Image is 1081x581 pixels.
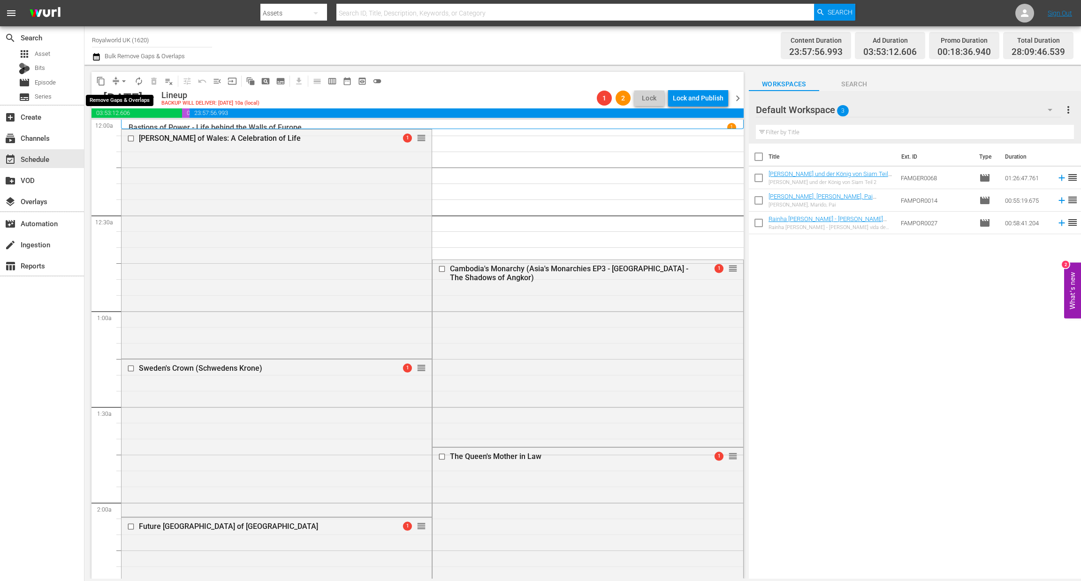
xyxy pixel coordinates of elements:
[863,34,917,47] div: Ad Duration
[358,76,367,86] span: preview_outlined
[417,521,426,531] span: reorder
[19,63,30,74] div: Bits
[5,32,16,44] span: Search
[937,34,991,47] div: Promo Duration
[897,212,975,234] td: FAMPOR0027
[756,97,1061,123] div: Default Workspace
[417,521,426,530] button: reorder
[769,179,893,185] div: [PERSON_NAME] und der König von Siam Teil 2
[228,76,237,86] span: input
[1048,9,1072,17] a: Sign Out
[19,77,30,88] span: Episode
[999,144,1056,170] th: Duration
[728,263,738,274] span: reorder
[1062,261,1069,268] div: 2
[1067,194,1078,206] span: reorder
[417,133,426,142] button: reorder
[1001,189,1053,212] td: 00:55:19.675
[225,74,240,89] span: Update Metadata from Key Asset
[35,78,56,87] span: Episode
[134,76,144,86] span: autorenew_outlined
[769,170,893,184] a: [PERSON_NAME] und der König von Siam Teil 2 (EP04-06)
[5,260,16,272] span: Reports
[417,133,426,143] span: reorder
[370,74,385,89] span: 24 hours Lineup View is OFF
[195,74,210,89] span: Revert to Primary Episode
[96,76,106,86] span: content_copy
[6,8,17,19] span: menu
[450,264,693,282] div: Cambodia's Monarchy (Asia's Monarchies EP3 - [GEOGRAPHIC_DATA] - The Shadows of Angkor)
[1063,99,1074,121] button: more_vert
[35,92,52,101] span: Series
[597,94,612,102] span: 1
[837,101,849,121] span: 3
[373,76,382,86] span: toggle_off
[91,92,103,104] span: chevron_left
[937,47,991,58] span: 00:18:36.940
[828,4,853,21] span: Search
[103,53,185,60] span: Bulk Remove Gaps & Overlaps
[288,72,306,90] span: Download as CSV
[1057,218,1067,228] svg: Add to Schedule
[417,363,426,372] button: reorder
[161,100,259,107] div: BACKUP WILL DELIVER: [DATE] 10a (local)
[769,215,887,237] a: Rainha [PERSON_NAME] - [PERSON_NAME] vida de serviço (Queen [PERSON_NAME] - A Lifetime of Service)
[190,108,743,118] span: 23:57:56.993
[327,76,337,86] span: calendar_view_week_outlined
[139,522,382,531] div: Future [GEOGRAPHIC_DATA] of [GEOGRAPHIC_DATA]
[35,49,50,59] span: Asset
[634,91,664,106] button: Lock
[974,144,999,170] th: Type
[164,76,174,86] span: playlist_remove_outlined
[450,452,693,461] div: The Queen's Mother in Law
[668,90,728,107] button: Lock and Publish
[131,74,146,89] span: Loop Content
[979,217,990,229] span: Episode
[1064,263,1081,319] button: Open Feedback Widget
[161,90,259,100] div: Lineup
[897,189,975,212] td: FAMPOR0014
[19,92,30,103] span: Series
[863,47,917,58] span: 03:53:12.606
[769,224,893,230] div: Rainha [PERSON_NAME] - [PERSON_NAME] vida de serviço
[1063,104,1074,115] span: more_vert
[5,218,16,229] span: Automation
[732,92,744,104] span: chevron_right
[176,72,195,90] span: Customize Events
[1001,167,1053,189] td: 01:26:47.761
[769,202,893,208] div: [PERSON_NAME], Marido, Pai
[146,74,161,89] span: Select an event to delete
[897,167,975,189] td: FAMGER0068
[403,364,412,373] span: 1
[246,76,255,86] span: auto_awesome_motion_outlined
[103,91,143,106] div: [DATE]
[5,239,16,251] span: Ingestion
[979,195,990,206] span: Episode
[1001,212,1053,234] td: 00:58:41.204
[728,263,738,273] button: reorder
[5,196,16,207] span: Overlays
[403,134,412,143] span: 1
[258,74,273,89] span: Create Search Block
[213,76,222,86] span: menu_open
[728,451,738,460] button: reorder
[896,144,974,170] th: Ext. ID
[273,74,288,89] span: Create Series Block
[23,2,68,24] img: ans4CAIJ8jUAAAAAAAAAAAAAAAAAAAAAAAAgQb4GAAAAAAAAAAAAAAAAAAAAAAAAJMjXAAAAAAAAAAAAAAAAAAAAAAAAgAT5G...
[769,144,896,170] th: Title
[715,452,723,461] span: 1
[5,133,16,144] span: Channels
[325,74,340,89] span: Week Calendar View
[5,175,16,186] span: VOD
[1012,34,1065,47] div: Total Duration
[1057,195,1067,206] svg: Add to Schedule
[340,74,355,89] span: Month Calendar View
[1012,47,1065,58] span: 28:09:46.539
[93,74,108,89] span: Copy Lineup
[35,63,45,73] span: Bits
[728,451,738,461] span: reorder
[789,34,843,47] div: Content Duration
[730,124,733,130] p: 1
[769,193,876,214] a: [PERSON_NAME], [PERSON_NAME], Pai ([PERSON_NAME], Husband, Father) [DEMOGRAPHIC_DATA]
[139,364,382,373] div: Sweden's Crown (Schwedens Krone)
